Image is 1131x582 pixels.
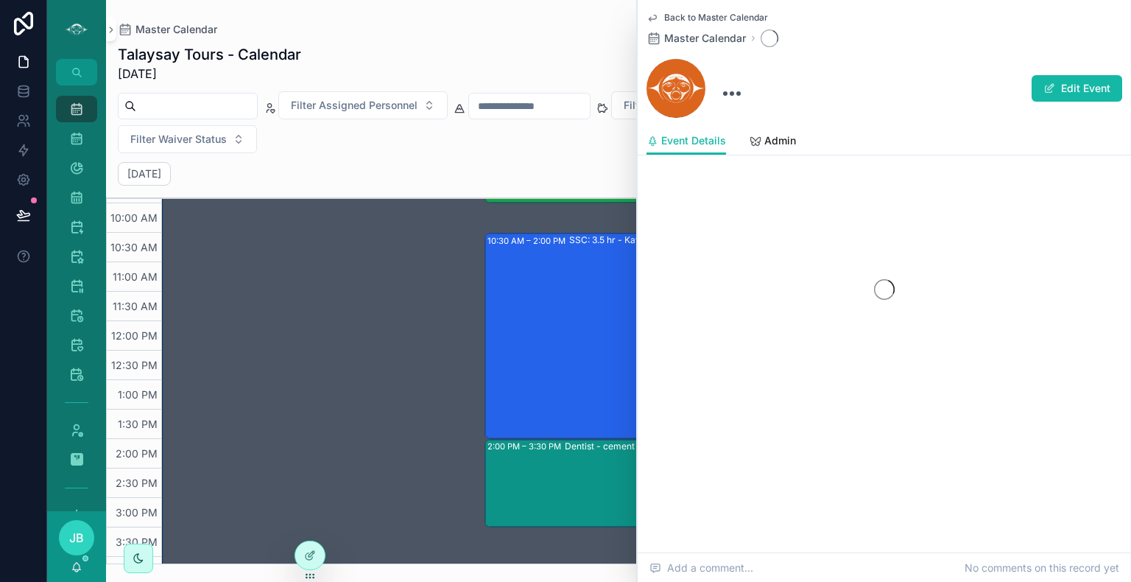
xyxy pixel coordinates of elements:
[624,98,729,113] span: Filter Payment Status
[127,166,161,181] h2: [DATE]
[69,529,84,547] span: JB
[118,22,217,37] a: Master Calendar
[118,125,257,153] button: Select Button
[611,91,759,119] button: Select Button
[485,440,1032,527] div: 2:00 PM – 3:30 PMDentist - cement and prep
[646,127,726,155] a: Event Details
[107,241,161,253] span: 10:30 AM
[118,65,301,83] span: [DATE]
[114,388,161,401] span: 1:00 PM
[565,441,674,452] div: Dentist - cement and prep
[107,211,161,224] span: 10:00 AM
[118,44,301,65] h1: Talaysay Tours - Calendar
[112,536,161,548] span: 3:30 PM
[1032,75,1122,102] button: Edit Event
[965,561,1119,575] span: No comments on this record yet
[646,12,768,24] a: Back to Master Calendar
[112,477,161,489] span: 2:30 PM
[664,31,746,46] span: Master Calendar
[47,85,106,511] div: scrollable content
[569,234,828,246] div: SSC: 3.5 hr - Kayak Tour (2) [PERSON_NAME], TW:PTUT-JNIC
[135,22,217,37] span: Master Calendar
[278,91,448,119] button: Select Button
[109,300,161,312] span: 11:30 AM
[112,506,161,519] span: 3:00 PM
[108,329,161,342] span: 12:00 PM
[65,18,88,41] img: App logo
[764,133,796,148] span: Admin
[109,270,161,283] span: 11:00 AM
[649,561,753,575] span: Add a comment...
[485,234,1032,438] div: 10:30 AM – 2:00 PMSSC: 3.5 hr - Kayak Tour (2) [PERSON_NAME], TW:PTUT-JNIC
[646,31,746,46] a: Master Calendar
[114,418,161,430] span: 1:30 PM
[487,234,569,248] div: 10:30 AM – 2:00 PM
[130,132,227,147] span: Filter Waiver Status
[661,133,726,148] span: Event Details
[112,447,161,460] span: 2:00 PM
[750,127,796,157] a: Admin
[487,439,565,454] div: 2:00 PM – 3:30 PM
[664,12,768,24] span: Back to Master Calendar
[291,98,417,113] span: Filter Assigned Personnel
[108,359,161,371] span: 12:30 PM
